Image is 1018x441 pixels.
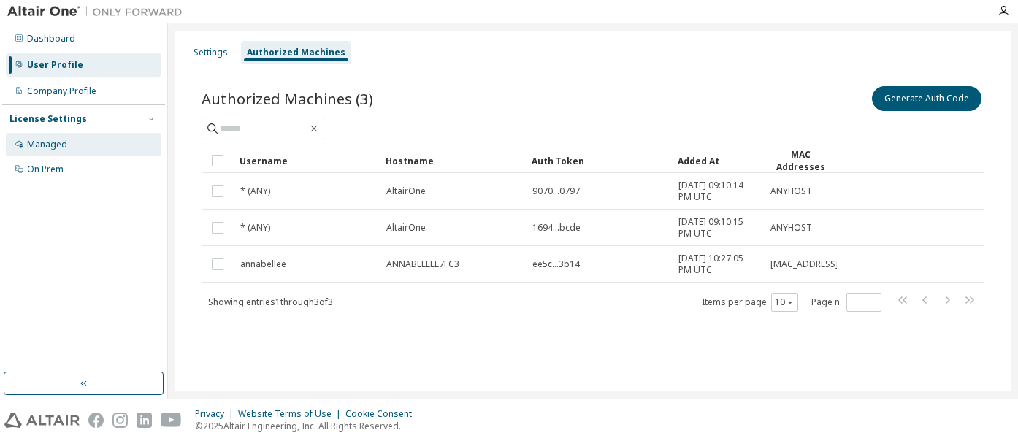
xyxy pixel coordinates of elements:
[27,164,64,175] div: On Prem
[702,293,798,312] span: Items per page
[194,47,228,58] div: Settings
[770,148,831,173] div: MAC Addresses
[678,216,757,239] span: [DATE] 09:10:15 PM UTC
[208,296,333,308] span: Showing entries 1 through 3 of 3
[345,408,421,420] div: Cookie Consent
[770,258,838,270] span: [MAC_ADDRESS]
[386,185,426,197] span: AltairOne
[240,222,270,234] span: * (ANY)
[27,33,75,45] div: Dashboard
[775,296,795,308] button: 10
[770,222,812,234] span: ANYHOST
[161,413,182,428] img: youtube.svg
[195,408,238,420] div: Privacy
[112,413,128,428] img: instagram.svg
[137,413,152,428] img: linkedin.svg
[386,222,426,234] span: AltairOne
[27,85,96,97] div: Company Profile
[238,408,345,420] div: Website Terms of Use
[240,185,270,197] span: * (ANY)
[27,139,67,150] div: Managed
[678,253,757,276] span: [DATE] 10:27:05 PM UTC
[88,413,104,428] img: facebook.svg
[9,113,87,125] div: License Settings
[202,88,373,109] span: Authorized Machines (3)
[386,149,520,172] div: Hostname
[532,149,666,172] div: Auth Token
[678,149,758,172] div: Added At
[872,86,981,111] button: Generate Auth Code
[240,149,374,172] div: Username
[7,4,190,19] img: Altair One
[678,180,757,203] span: [DATE] 09:10:14 PM UTC
[811,293,881,312] span: Page n.
[532,258,580,270] span: ee5c...3b14
[195,420,421,432] p: © 2025 Altair Engineering, Inc. All Rights Reserved.
[386,258,459,270] span: ANNABELLEE7FC3
[247,47,345,58] div: Authorized Machines
[770,185,812,197] span: ANYHOST
[4,413,80,428] img: altair_logo.svg
[240,258,286,270] span: annabellee
[532,222,581,234] span: 1694...bcde
[27,59,83,71] div: User Profile
[532,185,580,197] span: 9070...0797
